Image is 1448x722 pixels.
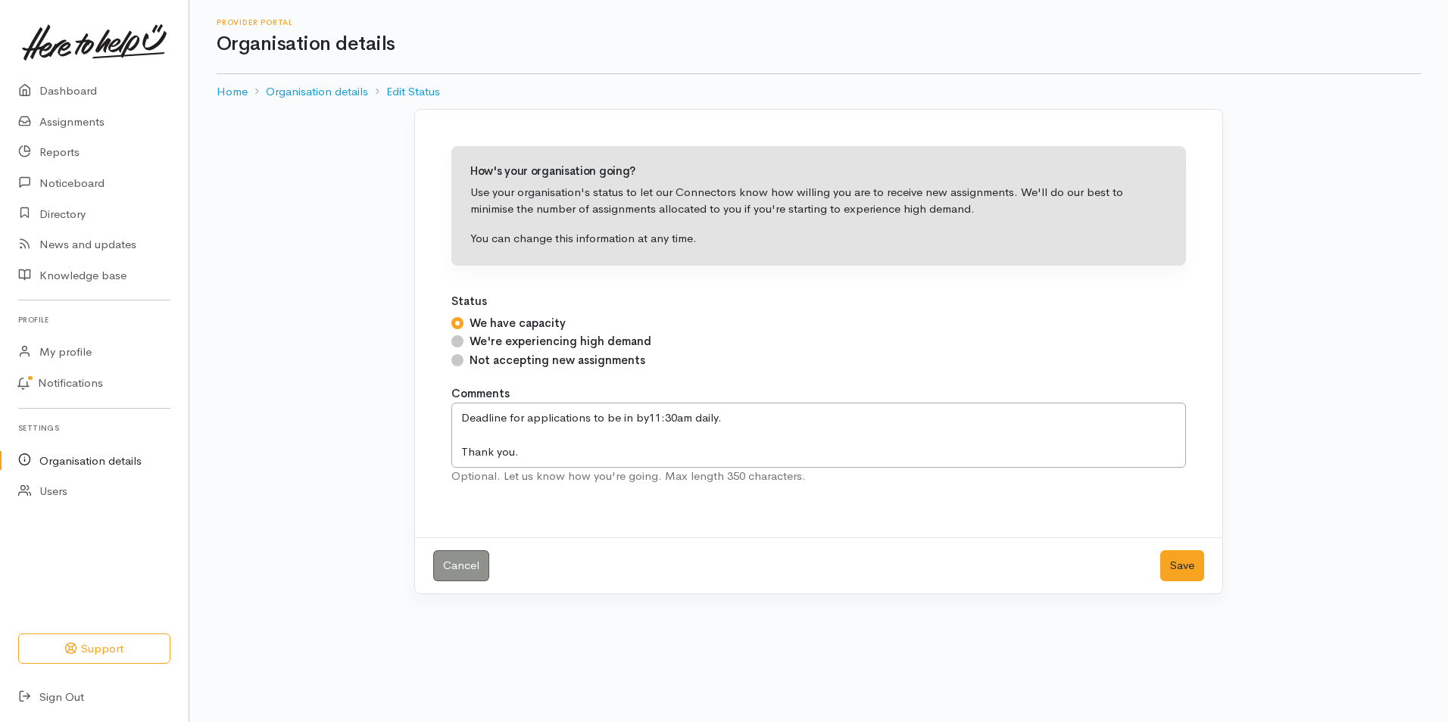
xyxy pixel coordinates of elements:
[470,315,566,332] label: We have capacity
[18,633,170,664] button: Support
[470,165,1167,178] h4: How's your organisation going?
[217,74,1421,110] nav: breadcrumb
[470,333,651,350] label: We're experiencing high demand
[433,550,489,581] a: Cancel
[386,83,440,101] a: Edit Status
[217,33,1421,55] h1: Organisation details
[470,184,1167,218] p: Use your organisation's status to let our Connectors know how willing you are to receive new assi...
[451,468,1186,485] div: Optional. Let us know how you're going. Max length 350 characters.
[451,293,487,310] label: Status
[451,385,510,403] label: Comments
[451,403,1186,468] textarea: Deadline for applications to be in by11:30am daily. Thank you.
[470,230,1167,247] p: You can change this information at any time.
[266,83,368,101] a: Organisation details
[470,352,645,369] label: Not accepting new assignments
[217,83,248,101] a: Home
[18,418,170,438] h6: Settings
[18,310,170,330] h6: Profile
[1160,550,1204,581] button: Save
[217,18,1421,26] h6: Provider Portal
